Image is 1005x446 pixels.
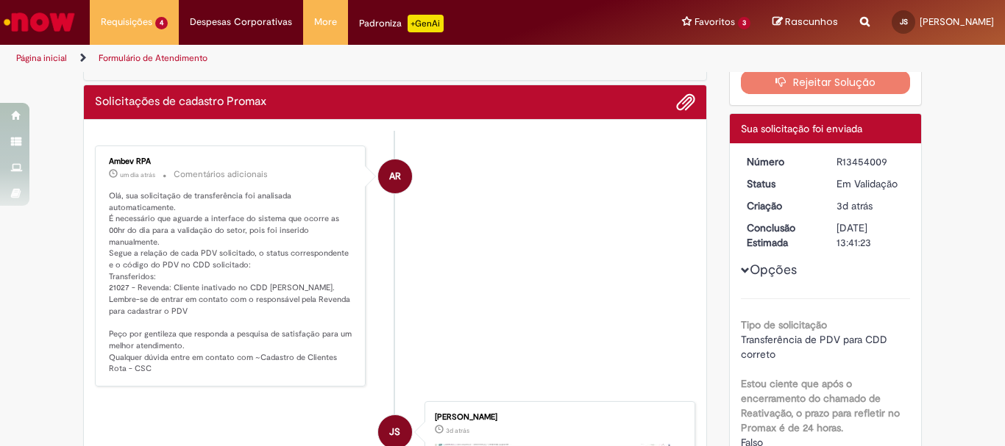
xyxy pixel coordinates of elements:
b: Estou ciente que após o encerramento do chamado de Reativação, o prazo para refletir no Promax é ... [741,377,900,434]
div: R13454009 [837,154,905,169]
time: 27/08/2025 17:41:01 [446,426,469,435]
p: +GenAi [408,15,444,32]
time: 28/08/2025 05:20:12 [120,170,155,179]
span: Requisições [101,15,152,29]
div: Ambev RPA [378,159,412,193]
div: Ambev RPA [109,157,354,166]
span: 3 [738,17,750,29]
small: Comentários adicionais [174,168,268,181]
div: 27/08/2025 17:41:13 [837,198,905,213]
span: AR [389,159,401,194]
div: [PERSON_NAME] [435,413,680,422]
dt: Número [736,154,826,169]
a: Página inicial [16,52,67,64]
b: Tipo de solicitação [741,318,827,331]
span: Transferência de PDV para CDD correto [741,333,890,361]
div: [DATE] 13:41:23 [837,220,905,250]
div: Padroniza [359,15,444,32]
span: More [314,15,337,29]
div: Em Validação [837,176,905,191]
ul: Trilhas de página [11,45,659,72]
button: Adicionar anexos [676,93,695,112]
dt: Criação [736,198,826,213]
button: Rejeitar Solução [741,71,911,94]
span: Favoritos [695,15,735,29]
a: Rascunhos [773,15,838,29]
dt: Conclusão Estimada [736,220,826,250]
span: um dia atrás [120,170,155,179]
span: Despesas Corporativas [190,15,292,29]
span: 3d atrás [837,199,873,212]
span: Sua solicitação foi enviada [741,122,862,135]
span: Rascunhos [785,15,838,29]
span: [PERSON_NAME] [920,15,994,28]
time: 27/08/2025 17:41:13 [837,199,873,212]
span: 3d atrás [446,426,469,435]
span: JS [900,17,908,26]
p: Olá, sua solicitação de transferência foi analisada automaticamente. É necessário que aguarde a i... [109,190,354,375]
dt: Status [736,176,826,191]
span: 4 [155,17,168,29]
h2: Solicitações de cadastro Promax Histórico de tíquete [95,96,266,109]
a: Formulário de Atendimento [99,52,207,64]
img: ServiceNow [1,7,77,37]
